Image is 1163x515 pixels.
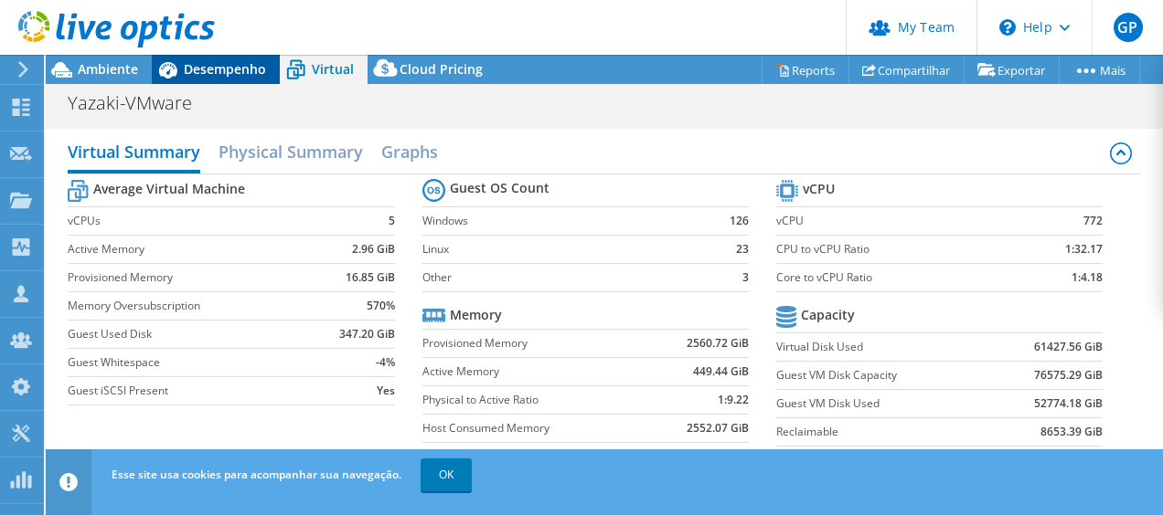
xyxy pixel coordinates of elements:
h1: Yazaki-VMware [59,93,220,113]
b: Memory [450,306,502,324]
span: Ambiente [78,60,138,78]
label: Provisioned Memory [68,268,316,287]
span: Esse site usa cookies para acompanhar sua navegação. [112,467,401,482]
label: Guest iSCSI Present [68,382,316,400]
b: vCPU [803,180,835,198]
label: Host Consumed Memory [422,419,646,437]
b: 347.20 GiB [339,325,395,343]
b: 2552.07 GiB [687,419,749,437]
label: Guest Used Disk [68,325,316,343]
a: Exportar [964,56,1060,84]
b: 2560.72 GiB [687,334,749,352]
a: OK [421,458,472,491]
label: CPU to vCPU Ratio [776,240,1017,258]
label: Physical to Active Ratio [422,391,646,409]
span: Desempenho [184,60,266,78]
b: 1:9.22 [718,391,749,409]
label: Core to vCPU Ratio [776,268,1017,287]
b: 126 [730,212,749,230]
b: 76575.29 GiB [1034,366,1103,384]
b: Guest OS Count [450,179,549,197]
b: 23 [736,240,749,258]
span: Virtual [312,60,354,78]
span: Cloud Pricing [400,60,483,78]
label: Active Memory [422,363,646,381]
label: Reclaimable [776,423,990,441]
label: vCPUs [68,212,316,230]
b: Yes [377,382,395,400]
a: Mais [1059,56,1140,84]
b: 8653.39 GiB [1040,423,1103,441]
b: 16.85 GiB [346,268,395,287]
b: 772 [1083,212,1103,230]
label: Memory Oversubscription [68,297,316,315]
b: 449.44 GiB [693,363,749,381]
label: vCPU [776,212,1017,230]
b: 1:32.17 [1065,240,1103,258]
b: 1:4.18 [1072,268,1103,287]
b: 3 [742,268,749,287]
b: 5 [389,212,395,230]
b: Average Virtual Machine [93,180,245,198]
span: GP [1114,13,1143,42]
a: Reports [762,56,849,84]
b: 61427.56 GiB [1034,338,1103,356]
label: Windows [422,212,706,230]
b: 570% [367,297,395,315]
label: Linux [422,240,706,258]
b: Capacity [801,306,855,324]
b: 2.96 GiB [352,240,395,258]
a: Compartilhar [848,56,965,84]
h2: Physical Summary [219,133,363,170]
label: Guest VM Disk Used [776,394,990,413]
label: Other [422,268,706,287]
svg: \n [999,19,1016,36]
h2: Virtual Summary [68,133,200,173]
label: Provisioned Memory [422,334,646,352]
label: Guest VM Disk Capacity [776,366,990,384]
label: Active Memory [68,240,316,258]
b: -4% [376,353,395,372]
label: Virtual Disk Used [776,338,990,356]
h2: Graphs [381,133,438,170]
label: Guest Whitespace [68,353,316,372]
b: 52774.18 GiB [1034,394,1103,413]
